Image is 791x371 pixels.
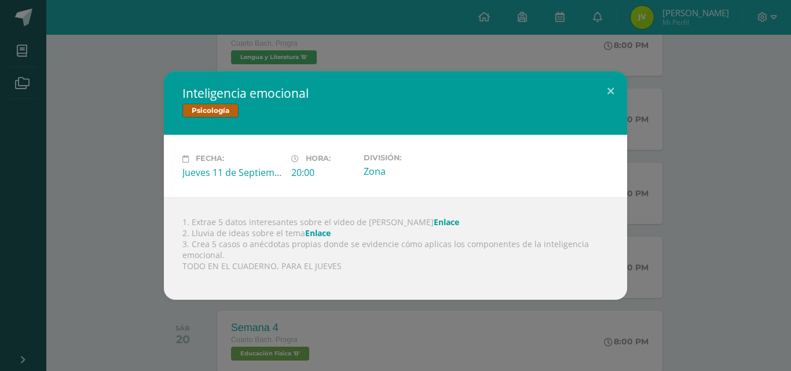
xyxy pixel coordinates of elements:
[182,104,239,117] span: Psicología
[306,155,331,163] span: Hora:
[364,153,463,162] label: División:
[196,155,224,163] span: Fecha:
[182,85,609,101] h2: Inteligencia emocional
[594,71,627,111] button: Close (Esc)
[305,227,331,238] a: Enlace
[291,166,354,179] div: 20:00
[434,216,459,227] a: Enlace
[164,197,627,300] div: 1. Extrae 5 datos interesantes sobre el video de [PERSON_NAME] 2. Lluvia de ideas sobre el tema 3...
[364,165,463,178] div: Zona
[182,166,282,179] div: Jueves 11 de Septiembre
